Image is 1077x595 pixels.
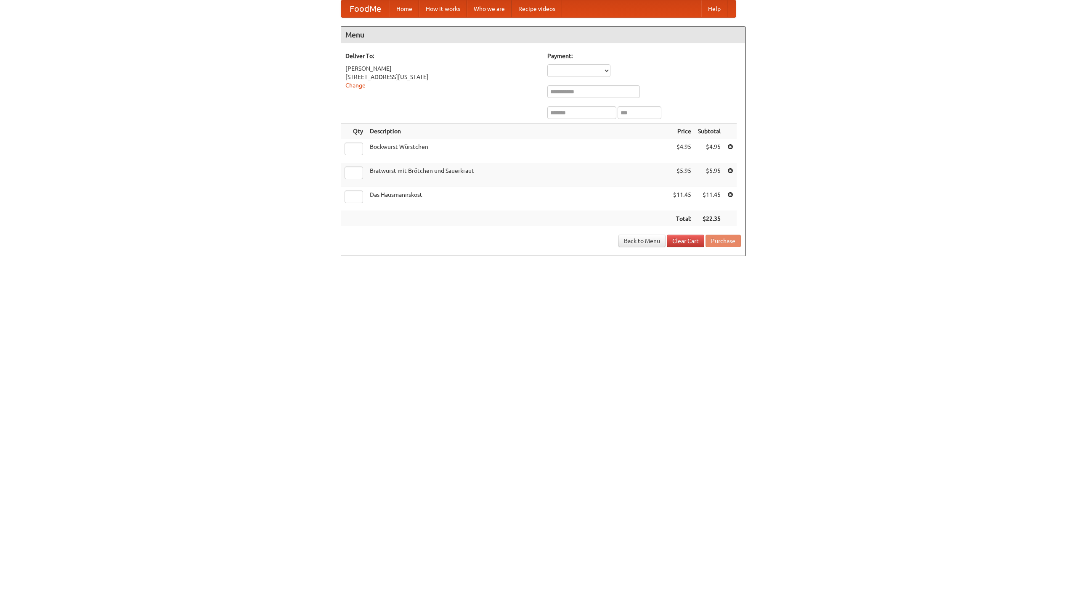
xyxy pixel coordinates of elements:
[345,64,539,73] div: [PERSON_NAME]
[695,124,724,139] th: Subtotal
[366,124,670,139] th: Description
[618,235,666,247] a: Back to Menu
[467,0,512,17] a: Who we are
[667,235,704,247] a: Clear Cart
[695,187,724,211] td: $11.45
[345,73,539,81] div: [STREET_ADDRESS][US_STATE]
[345,52,539,60] h5: Deliver To:
[366,139,670,163] td: Bockwurst Würstchen
[512,0,562,17] a: Recipe videos
[366,187,670,211] td: Das Hausmannskost
[419,0,467,17] a: How it works
[390,0,419,17] a: Home
[670,211,695,227] th: Total:
[341,124,366,139] th: Qty
[695,211,724,227] th: $22.35
[701,0,727,17] a: Help
[670,163,695,187] td: $5.95
[366,163,670,187] td: Bratwurst mit Brötchen und Sauerkraut
[695,139,724,163] td: $4.95
[695,163,724,187] td: $5.95
[670,139,695,163] td: $4.95
[670,187,695,211] td: $11.45
[670,124,695,139] th: Price
[547,52,741,60] h5: Payment:
[706,235,741,247] button: Purchase
[345,82,366,89] a: Change
[341,0,390,17] a: FoodMe
[341,26,745,43] h4: Menu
